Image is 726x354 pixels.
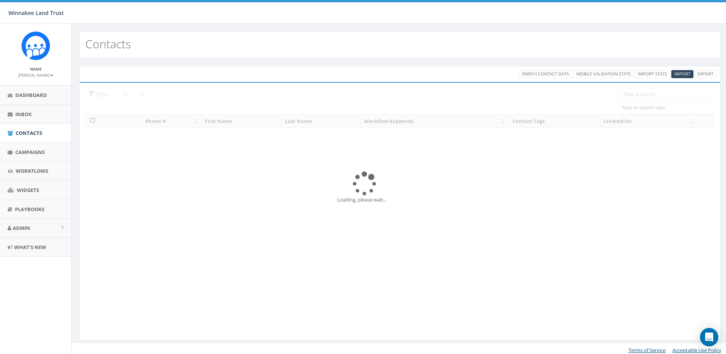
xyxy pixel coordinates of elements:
span: Enrich Contact Data [522,71,569,77]
span: Dashboard [15,92,47,98]
a: Import Stats [635,70,670,78]
img: Rally_Corp_Icon.png [21,31,50,60]
span: Contacts [16,129,42,136]
div: Loading, please wait... [337,196,463,203]
a: Acceptable Use Policy [672,347,721,354]
span: CSV files only [674,71,690,77]
span: Inbox [15,111,32,118]
h2: Contacts [85,38,131,50]
small: Name [30,66,42,72]
span: Widgets [17,187,39,193]
a: Export [695,70,716,78]
span: Playbooks [15,206,44,213]
a: Mobile Validation Stats [573,70,634,78]
span: What's New [14,244,46,251]
a: Enrich Contact Data [519,70,572,78]
a: Terms of Service [628,347,666,354]
div: Open Intercom Messenger [700,328,718,346]
span: Workflows [16,167,48,174]
a: Import [671,70,693,78]
span: Import [674,71,690,77]
span: Admin [13,225,30,231]
span: Campaigns [15,149,45,156]
span: Winnakee Land Trust [8,9,64,16]
small: [PERSON_NAME] [18,72,53,78]
a: [PERSON_NAME] [18,71,53,78]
